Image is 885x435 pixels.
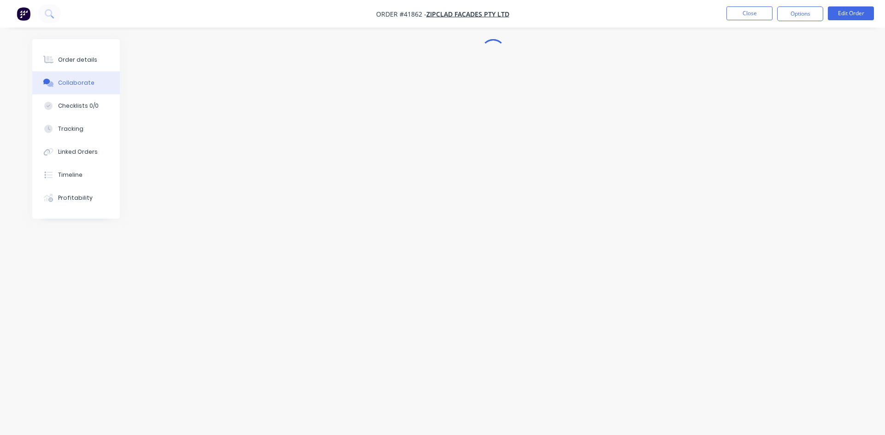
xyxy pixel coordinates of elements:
button: Edit Order [828,6,874,20]
div: Checklists 0/0 [58,102,99,110]
button: Profitability [32,186,120,209]
button: Close [726,6,773,20]
a: Zipclad Facades Pty Ltd [426,10,509,18]
div: Tracking [58,125,83,133]
button: Collaborate [32,71,120,94]
span: Order #41862 - [376,10,426,18]
button: Options [777,6,823,21]
button: Timeline [32,163,120,186]
button: Order details [32,48,120,71]
div: Collaborate [58,79,94,87]
div: Profitability [58,194,93,202]
button: Checklists 0/0 [32,94,120,117]
div: Order details [58,56,97,64]
div: Timeline [58,171,83,179]
div: Linked Orders [58,148,98,156]
button: Linked Orders [32,140,120,163]
button: Tracking [32,117,120,140]
img: Factory [17,7,30,21]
